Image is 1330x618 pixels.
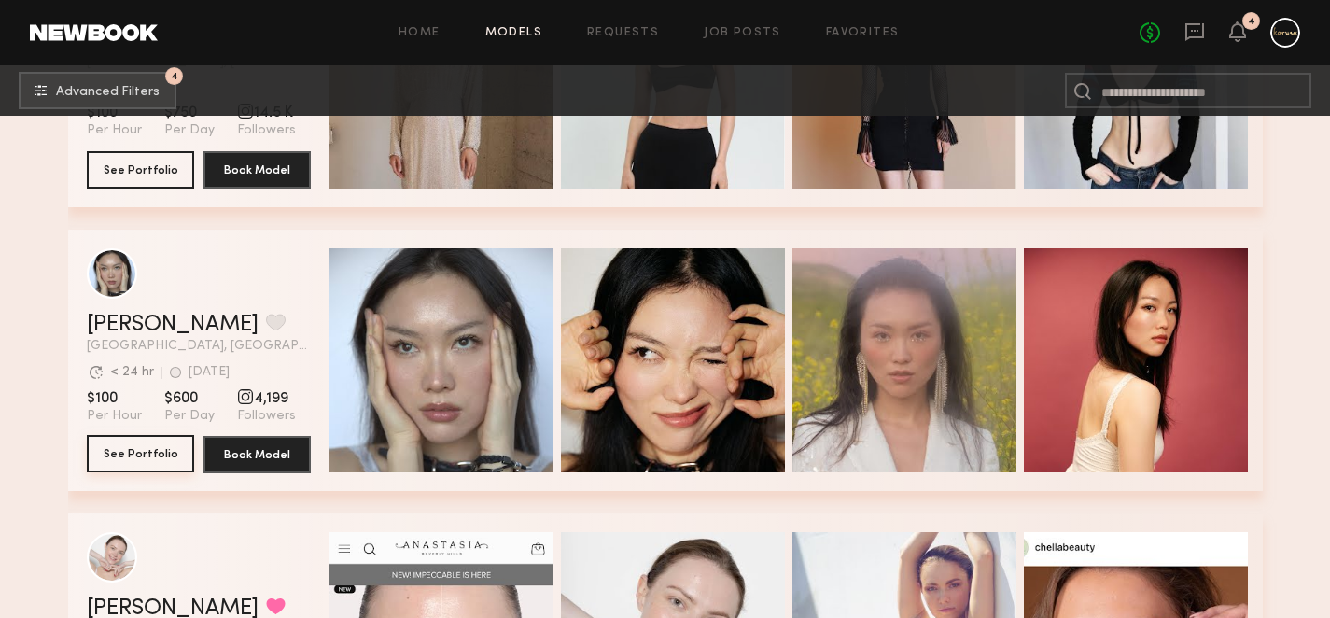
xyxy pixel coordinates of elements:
span: 4 [171,72,178,80]
a: [PERSON_NAME] [87,314,259,336]
a: Models [485,27,542,39]
div: < 24 hr [110,366,154,379]
span: $100 [87,389,142,408]
div: 4 [1248,17,1255,27]
button: Book Model [203,151,311,189]
span: Advanced Filters [56,86,160,99]
span: Per Day [164,408,215,425]
button: See Portfolio [87,151,194,189]
a: See Portfolio [87,436,194,473]
a: Home [399,27,441,39]
span: Followers [237,408,296,425]
span: $600 [164,389,215,408]
span: Per Day [164,122,215,139]
span: 4,199 [237,389,296,408]
button: Book Model [203,436,311,473]
span: Per Hour [87,408,142,425]
a: Requests [587,27,659,39]
span: [GEOGRAPHIC_DATA], [GEOGRAPHIC_DATA] [87,340,311,353]
a: Favorites [826,27,900,39]
button: 4Advanced Filters [19,72,176,109]
div: [DATE] [189,366,230,379]
span: Followers [237,122,296,139]
button: See Portfolio [87,435,194,472]
a: Job Posts [704,27,781,39]
span: Per Hour [87,122,142,139]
